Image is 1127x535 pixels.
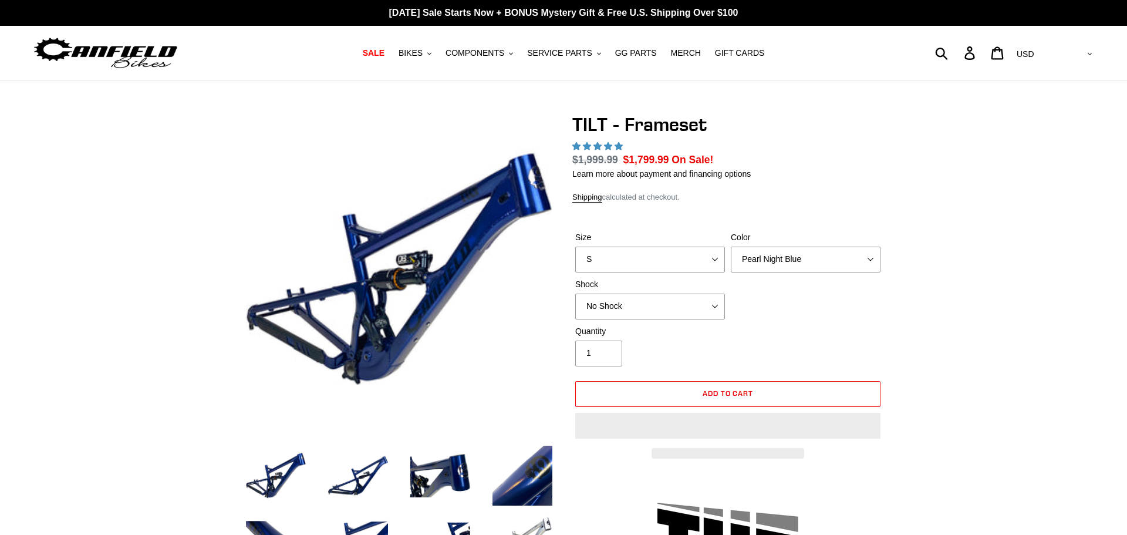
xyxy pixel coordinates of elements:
[709,45,771,61] a: GIFT CARDS
[408,443,473,508] img: Load image into Gallery viewer, TILT - Frameset
[363,48,384,58] span: SALE
[527,48,592,58] span: SERVICE PARTS
[615,48,657,58] span: GG PARTS
[244,443,308,508] img: Load image into Gallery viewer, TILT - Frameset
[32,35,179,72] img: Canfield Bikes
[671,48,701,58] span: MERCH
[490,443,555,508] img: Load image into Gallery viewer, TILT - Frameset
[521,45,606,61] button: SERVICE PARTS
[575,325,725,338] label: Quantity
[440,45,519,61] button: COMPONENTS
[575,231,725,244] label: Size
[731,231,880,244] label: Color
[609,45,663,61] a: GG PARTS
[665,45,707,61] a: MERCH
[572,191,883,203] div: calculated at checkout.
[246,116,552,422] img: TILT - Frameset
[572,169,751,179] a: Learn more about payment and financing options
[357,45,390,61] a: SALE
[572,142,625,151] span: 5.00 stars
[942,40,971,66] input: Search
[623,154,669,166] span: $1,799.99
[575,278,725,291] label: Shock
[575,381,880,407] button: Add to cart
[572,193,602,203] a: Shipping
[572,154,618,166] s: $1,999.99
[572,113,883,136] h1: TILT - Frameset
[672,152,713,167] span: On Sale!
[703,389,754,398] span: Add to cart
[393,45,437,61] button: BIKES
[326,443,390,508] img: Load image into Gallery viewer, TILT - Frameset
[399,48,423,58] span: BIKES
[715,48,765,58] span: GIFT CARDS
[446,48,504,58] span: COMPONENTS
